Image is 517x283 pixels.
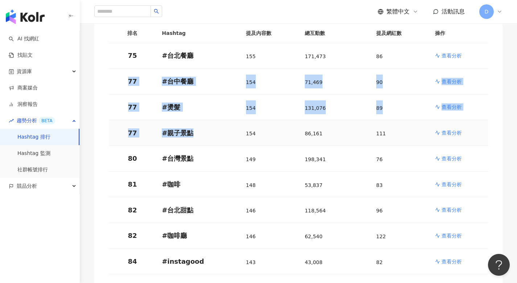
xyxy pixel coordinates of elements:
[488,254,510,276] iframe: Help Scout Beacon - Open
[305,105,326,111] span: 131,076
[386,8,410,16] span: 繁體中文
[376,79,383,85] span: 90
[305,259,323,265] span: 43,008
[442,206,462,214] p: 查看分析
[299,23,370,43] th: 總互動數
[9,118,14,123] span: rise
[115,103,150,112] p: 77
[442,181,462,188] p: 查看分析
[17,166,48,174] a: 社群帳號排行
[162,231,234,240] p: # 咖啡廳
[154,9,159,14] span: search
[435,206,482,214] a: 查看分析
[162,206,234,215] p: # 台北甜點
[485,8,489,16] span: D
[442,232,462,239] p: 查看分析
[115,154,150,163] p: 80
[376,208,383,214] span: 96
[442,129,462,136] p: 查看分析
[246,234,256,239] span: 146
[376,131,386,136] span: 111
[305,156,326,162] span: 198,341
[246,53,256,59] span: 155
[442,52,462,59] p: 查看分析
[305,234,323,239] span: 62,540
[38,117,55,124] div: BETA
[305,131,323,136] span: 86,161
[109,23,156,43] th: 排名
[17,112,55,129] span: 趨勢分析
[115,231,150,240] p: 82
[9,35,39,43] a: searchAI 找網紅
[246,131,256,136] span: 154
[115,128,150,137] p: 77
[376,259,383,265] span: 82
[162,103,234,112] p: # 燙髮
[246,259,256,265] span: 143
[115,206,150,215] p: 82
[246,79,256,85] span: 154
[246,156,256,162] span: 149
[240,23,299,43] th: 提及內容數
[9,84,38,92] a: 商案媒合
[435,129,482,136] a: 查看分析
[435,103,482,111] a: 查看分析
[305,79,323,85] span: 71,469
[442,155,462,162] p: 查看分析
[435,181,482,188] a: 查看分析
[156,23,240,43] th: Hashtag
[162,180,234,189] p: # 咖啡
[435,52,482,59] a: 查看分析
[435,78,482,85] a: 查看分析
[115,51,150,60] p: 75
[162,154,234,163] p: # 台灣景點
[429,23,488,43] th: 操作
[246,208,256,214] span: 146
[435,155,482,162] a: 查看分析
[115,180,150,189] p: 81
[376,234,386,239] span: 122
[376,182,383,188] span: 83
[435,258,482,265] a: 查看分析
[376,53,383,59] span: 86
[115,257,150,266] p: 84
[435,232,482,239] a: 查看分析
[305,53,326,59] span: 171,473
[162,51,234,60] p: # 台北餐廳
[115,77,150,86] p: 77
[305,182,323,188] span: 53,837
[9,101,38,108] a: 洞察報告
[442,103,462,111] p: 查看分析
[305,208,326,214] span: 118,564
[17,63,32,80] span: 資源庫
[370,23,429,43] th: 提及網紅數
[246,182,256,188] span: 148
[17,178,37,194] span: 競品分析
[6,9,45,24] img: logo
[162,257,234,266] p: # instagood
[162,128,234,137] p: # 親子景點
[246,105,256,111] span: 154
[162,77,234,86] p: # 台中餐廳
[442,258,462,265] p: 查看分析
[376,156,383,162] span: 76
[9,52,33,59] a: 找貼文
[17,133,50,141] a: Hashtag 排行
[376,105,383,111] span: 89
[442,78,462,85] p: 查看分析
[442,8,465,15] span: 活動訊息
[17,150,50,157] a: Hashtag 監測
